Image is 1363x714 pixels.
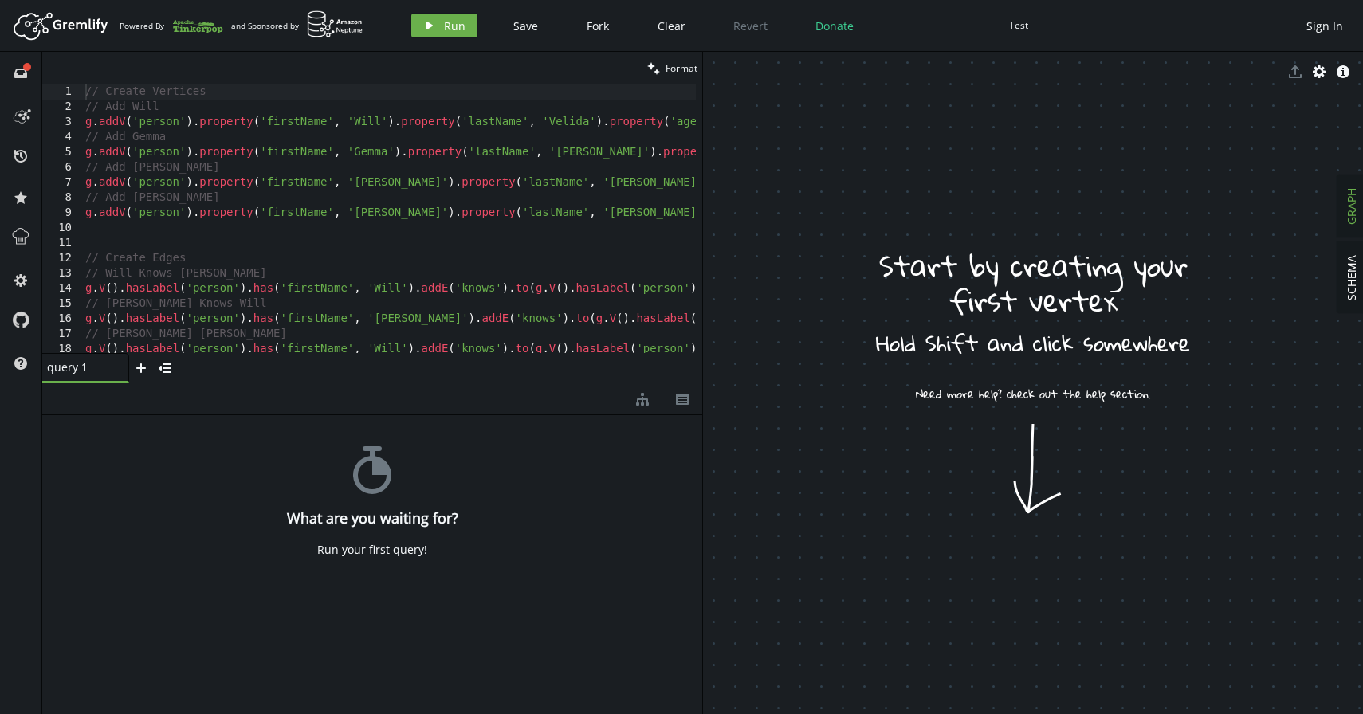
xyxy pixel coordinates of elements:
[1298,14,1351,37] button: Sign In
[307,10,363,38] img: AWS Neptune
[1344,255,1359,300] span: SCHEMA
[42,175,82,190] div: 7
[287,510,458,527] h4: What are you waiting for?
[411,14,477,37] button: Run
[42,281,82,296] div: 14
[1009,19,1028,31] div: Test
[501,14,550,37] button: Save
[642,52,702,84] button: Format
[42,296,82,312] div: 15
[42,236,82,251] div: 11
[1344,188,1359,225] span: GRAPH
[42,115,82,130] div: 3
[231,10,363,41] div: and Sponsored by
[803,14,866,37] button: Donate
[42,100,82,115] div: 2
[42,266,82,281] div: 13
[42,130,82,145] div: 4
[1306,18,1343,33] span: Sign In
[513,18,538,33] span: Save
[587,18,609,33] span: Fork
[574,14,622,37] button: Fork
[646,14,697,37] button: Clear
[444,18,465,33] span: Run
[42,160,82,175] div: 6
[42,312,82,327] div: 16
[658,18,685,33] span: Clear
[733,18,768,33] span: Revert
[42,84,82,100] div: 1
[42,221,82,236] div: 10
[317,543,427,557] div: Run your first query!
[666,61,697,75] span: Format
[42,145,82,160] div: 5
[815,18,854,33] span: Donate
[47,360,111,375] span: query 1
[42,190,82,206] div: 8
[42,251,82,266] div: 12
[42,327,82,342] div: 17
[42,342,82,357] div: 18
[42,206,82,221] div: 9
[120,12,223,40] div: Powered By
[721,14,780,37] button: Revert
